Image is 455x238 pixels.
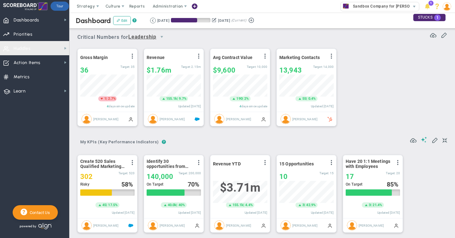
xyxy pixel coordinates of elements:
[14,85,26,98] span: Learn
[147,159,192,169] span: Identify 30 opportunities from SmithCo resulting in $200K new sales
[242,97,243,101] span: |
[77,137,162,147] span: My KPIs (Key Performance Indicators)
[218,18,230,23] div: [DATE]
[279,66,302,74] span: 13,943
[313,65,323,68] span: Target:
[323,65,334,68] span: 14,000
[128,33,156,41] span: Leadership
[214,114,224,124] img: Katie Williams
[306,203,316,207] span: 42.9%
[166,96,177,101] span: 155.1k
[279,55,320,60] span: Marketing Contacts
[171,18,210,22] div: Period Progress: 66% Day 60 of 90 with 30 remaining.
[109,104,135,108] span: days since update
[311,211,334,214] span: Updated [DATE]
[77,4,95,9] span: Strategy
[243,203,244,207] span: |
[213,55,252,60] span: Avg Contract Value
[131,65,135,68] span: 35
[311,104,334,108] span: Updated [DATE]
[14,70,30,84] span: Metrics
[302,203,304,208] span: 3
[148,220,158,230] img: Eugene Terk
[102,203,106,208] span: 45
[330,171,334,175] span: 15
[387,181,400,188] div: %
[147,182,163,187] span: On Target
[247,65,256,68] span: Target:
[157,18,169,23] div: [DATE]
[76,16,111,25] span: Dashboard
[213,161,241,166] span: Revenue YTD
[179,97,186,101] span: 9.7%
[112,211,135,214] span: Updated [DATE]
[108,97,116,101] span: 2.7%
[178,104,201,108] span: Updated [DATE]
[359,223,384,227] span: [PERSON_NAME]
[147,55,165,60] span: Revenue
[13,221,78,231] div: Powered by Align
[308,97,316,101] span: 0.4%
[430,31,436,38] span: Refresh Data
[347,220,357,230] img: Eugene Terk
[128,223,133,228] span: Salesforce Enabled<br ></span>Sandbox: Quarterly Leads and Opportunities
[214,220,224,230] img: Eugene Terk
[107,104,109,108] span: 4
[178,211,201,214] span: Updated [DATE]
[428,1,434,6] span: 1
[387,181,394,188] span: 85
[179,203,185,207] span: 40%
[106,4,120,9] span: Culture
[80,173,93,181] span: 302
[168,203,177,208] span: 40.0k
[189,171,201,175] span: 200,000
[245,211,267,214] span: Updated [DATE]
[93,223,118,227] span: [PERSON_NAME]
[346,173,354,181] span: 17
[14,14,39,27] span: Dashboards
[346,159,391,169] span: Have 20 1:1 Meetings with Employees
[191,65,201,68] span: 2,154,350
[77,32,169,43] span: Critical Numbers for
[236,96,242,101] span: 190
[369,203,371,208] span: 3
[179,171,188,175] span: Target:
[150,18,156,23] button: Go to previous period
[160,117,185,121] span: [PERSON_NAME]
[176,203,177,207] span: |
[82,220,92,230] img: Eugene Terk
[371,203,372,207] span: |
[292,117,318,121] span: [PERSON_NAME]
[77,137,162,148] button: My KPIs (Key Performance Indicators)
[80,55,108,60] span: Gross Margin
[304,203,305,207] span: |
[14,56,40,69] span: Action Items
[434,15,441,21] span: 1
[14,28,33,41] span: Priorities
[261,223,266,228] span: Manually Updated
[106,97,107,101] span: |
[195,116,200,122] span: Salesforce Enabled<br ></span>Sandbox: Quarterly Revenue
[396,171,400,175] span: 20
[327,223,332,228] span: Manually Updated
[213,66,235,74] span: $9,600
[281,114,291,124] img: Jane Wilson
[319,171,329,175] span: Target:
[231,18,246,23] span: (Current)
[241,104,267,108] span: days since update
[226,117,251,121] span: [PERSON_NAME]
[394,223,399,228] span: Manually Updated
[386,171,395,175] span: Target:
[346,182,362,187] span: On Target
[118,171,128,175] span: Target:
[279,173,288,181] span: 10
[441,32,447,38] span: Edit or Add Critical Numbers
[257,65,267,68] span: 10,000
[245,203,253,207] span: 4.4%
[281,220,291,230] img: Eugene Terk
[292,223,318,227] span: [PERSON_NAME]
[188,181,201,188] div: %
[120,65,130,68] span: Target:
[147,173,173,181] span: 140,000
[302,96,306,101] span: 55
